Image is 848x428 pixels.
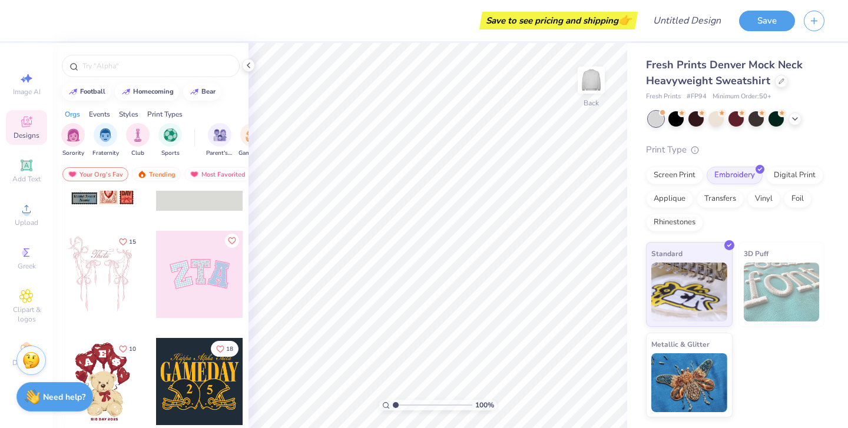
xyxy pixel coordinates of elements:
span: Fresh Prints [646,92,681,102]
img: Standard [651,263,727,321]
div: Transfers [697,190,744,208]
span: Designs [14,131,39,140]
button: filter button [158,123,182,158]
span: 100 % [475,400,494,410]
div: homecoming [133,88,174,95]
div: Foil [784,190,811,208]
img: Metallic & Glitter [651,353,727,412]
div: Events [89,109,110,120]
span: 18 [226,346,233,352]
span: Upload [15,218,38,227]
button: football [62,83,111,101]
input: Untitled Design [644,9,730,32]
img: trend_line.gif [68,88,78,95]
div: Print Type [646,143,824,157]
span: Sports [161,149,180,158]
img: trend_line.gif [190,88,199,95]
div: bear [201,88,216,95]
button: bear [183,83,221,101]
button: filter button [206,123,233,158]
div: Save to see pricing and shipping [482,12,635,29]
div: filter for Sorority [61,123,85,158]
div: filter for Parent's Weekend [206,123,233,158]
input: Try "Alpha" [81,60,232,72]
span: Minimum Order: 50 + [713,92,771,102]
img: trending.gif [137,170,147,178]
button: filter button [92,123,119,158]
span: Parent's Weekend [206,149,233,158]
img: Parent's Weekend Image [213,128,227,142]
img: Sports Image [164,128,177,142]
span: Fraternity [92,149,119,158]
span: Clipart & logos [6,305,47,324]
span: 3D Puff [744,247,768,260]
div: Digital Print [766,167,823,184]
div: filter for Fraternity [92,123,119,158]
span: Add Text [12,174,41,184]
div: Most Favorited [184,167,251,181]
div: filter for Sports [158,123,182,158]
button: Like [225,234,239,248]
button: Like [114,341,141,357]
span: Sorority [62,149,84,158]
span: Club [131,149,144,158]
div: Applique [646,190,693,208]
span: 15 [129,239,136,245]
span: Decorate [12,358,41,367]
img: Sorority Image [67,128,80,142]
div: Embroidery [707,167,763,184]
span: Fresh Prints Denver Mock Neck Heavyweight Sweatshirt [646,58,803,88]
img: 3D Puff [744,263,820,321]
img: trend_line.gif [121,88,131,95]
span: Standard [651,247,683,260]
img: Back [579,68,603,92]
div: Your Org's Fav [62,167,128,181]
span: 10 [129,346,136,352]
button: filter button [126,123,150,158]
img: Fraternity Image [99,128,112,142]
img: most_fav.gif [190,170,199,178]
img: Club Image [131,128,144,142]
img: most_fav.gif [68,170,77,178]
div: Back [584,98,599,108]
span: # FP94 [687,92,707,102]
button: Like [114,234,141,250]
span: Game Day [238,149,266,158]
button: Like [211,341,238,357]
div: Screen Print [646,167,703,184]
div: filter for Game Day [238,123,266,158]
div: Print Types [147,109,183,120]
span: 👉 [618,13,631,27]
div: Orgs [65,109,80,120]
div: Rhinestones [646,214,703,231]
div: Vinyl [747,190,780,208]
div: football [80,88,105,95]
div: Trending [132,167,181,181]
img: Game Day Image [246,128,259,142]
span: Greek [18,261,36,271]
span: Image AI [13,87,41,97]
button: Save [739,11,795,31]
button: filter button [238,123,266,158]
button: homecoming [115,83,179,101]
strong: Need help? [43,391,85,403]
span: Metallic & Glitter [651,338,710,350]
button: filter button [61,123,85,158]
div: Styles [119,109,138,120]
div: filter for Club [126,123,150,158]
